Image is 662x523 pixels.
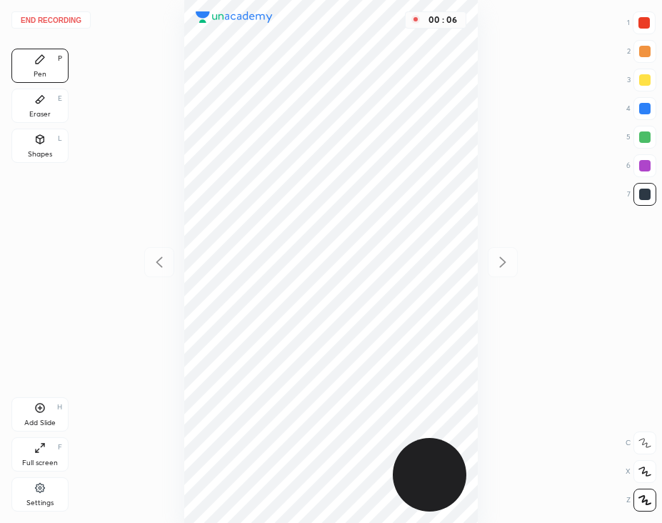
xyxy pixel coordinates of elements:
div: P [58,55,62,62]
div: C [626,432,656,454]
div: L [58,135,62,142]
button: End recording [11,11,91,29]
div: 6 [626,154,656,177]
div: H [57,404,62,411]
div: 5 [626,126,656,149]
div: 2 [627,40,656,63]
div: 1 [627,11,656,34]
div: Settings [26,499,54,507]
div: Eraser [29,111,51,118]
div: 00 : 06 [426,15,460,25]
div: 3 [627,69,656,91]
div: 7 [627,183,656,206]
div: F [58,444,62,451]
div: X [626,460,656,483]
div: Add Slide [24,419,56,427]
div: Full screen [22,459,58,467]
img: logo.38c385cc.svg [196,11,273,23]
div: 4 [626,97,656,120]
div: Pen [34,71,46,78]
div: E [58,95,62,102]
div: Z [626,489,656,512]
div: Shapes [28,151,52,158]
